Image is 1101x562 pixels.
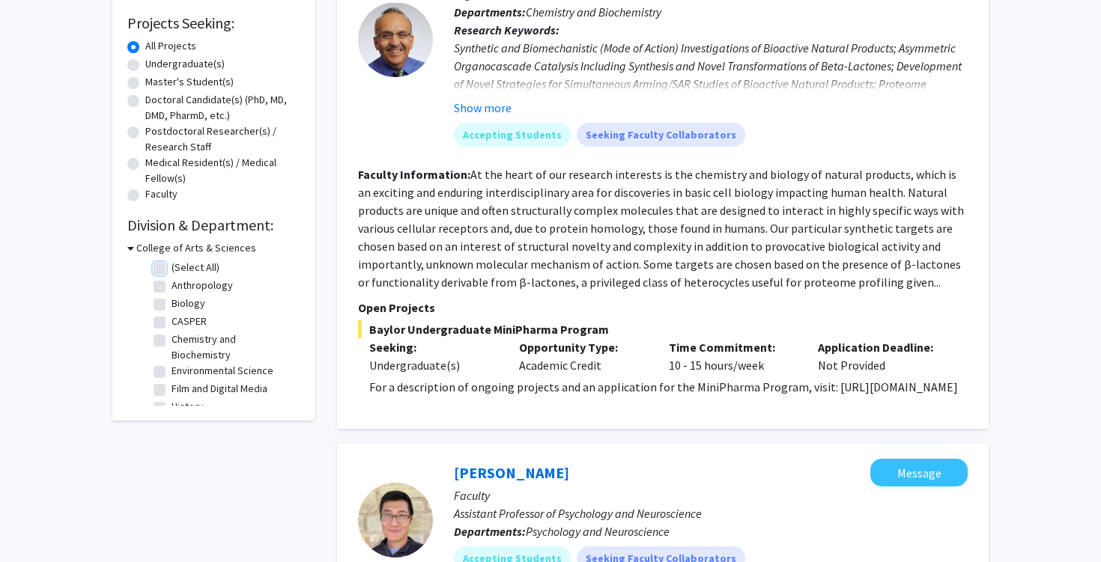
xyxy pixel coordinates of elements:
a: [PERSON_NAME] [454,463,569,482]
p: For a description of ongoing projects and an application for the MiniPharma Program, visit: [URL]... [369,378,968,396]
p: Seeking: [369,338,497,356]
label: Faculty [145,186,178,202]
label: Undergraduate(s) [145,56,225,72]
h2: Division & Department: [127,216,300,234]
label: Environmental Science [172,363,273,379]
button: Show more [454,99,512,117]
iframe: Chat [11,495,64,551]
b: Departments: [454,4,526,19]
label: Biology [172,296,205,311]
b: Departments: [454,524,526,539]
div: 10 - 15 hours/week [658,338,807,374]
label: (Select All) [172,260,219,275]
button: Message Jacques Nguyen [870,459,968,486]
span: Psychology and Neuroscience [526,524,670,539]
h3: College of Arts & Sciences [136,240,256,256]
span: Chemistry and Biochemistry [526,4,661,19]
p: Open Projects [358,299,968,317]
label: CASPER [172,314,207,329]
p: Opportunity Type: [519,338,646,356]
label: Film and Digital Media [172,381,267,397]
div: Synthetic and Biomechanistic (Mode of Action) Investigations of Bioactive Natural Products; Asymm... [454,39,968,111]
label: Chemistry and Biochemistry [172,332,296,363]
label: Master's Student(s) [145,74,234,90]
label: All Projects [145,38,196,54]
div: Not Provided [807,338,956,374]
div: Undergraduate(s) [369,356,497,374]
label: Postdoctoral Researcher(s) / Research Staff [145,123,300,155]
p: Assistant Professor of Psychology and Neuroscience [454,504,968,522]
h2: Projects Seeking: [127,14,300,32]
label: Anthropology [172,278,233,293]
p: Time Commitment: [669,338,796,356]
mat-chip: Seeking Faculty Collaborators [577,123,745,147]
div: Academic Credit [508,338,658,374]
label: Medical Resident(s) / Medical Fellow(s) [145,155,300,186]
mat-chip: Accepting Students [454,123,571,147]
b: Research Keywords: [454,22,559,37]
label: Doctoral Candidate(s) (PhD, MD, DMD, PharmD, etc.) [145,92,300,123]
fg-read-more: At the heart of our research interests is the chemistry and biology of natural products, which is... [358,167,964,290]
p: Faculty [454,486,968,504]
span: Baylor Undergraduate MiniPharma Program [358,320,968,338]
b: Faculty Information: [358,167,470,182]
label: History [172,399,204,415]
p: Application Deadline: [818,338,945,356]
